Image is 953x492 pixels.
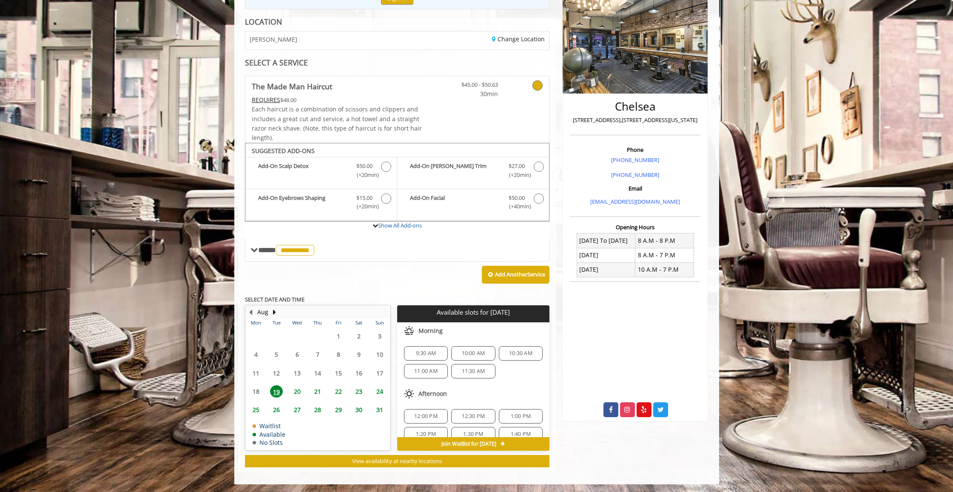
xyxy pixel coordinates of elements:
[245,17,282,27] b: LOCATION
[270,404,283,416] span: 26
[462,350,485,357] span: 10:00 AM
[258,193,348,211] b: Add-On Eyebrows Shaping
[463,431,483,438] span: 1:30 PM
[401,193,545,213] label: Add-On Facial
[509,350,532,357] span: 10:30 AM
[492,35,545,43] a: Change Location
[332,404,345,416] span: 29
[252,105,422,142] span: Each haircut is a combination of scissors and clippers and includes a great cut and service, a ho...
[311,404,324,416] span: 28
[287,401,307,419] td: Select day27
[451,346,495,361] div: 10:00 AM
[572,116,698,125] p: [STREET_ADDRESS],[STREET_ADDRESS][US_STATE]
[504,202,529,211] span: (+40min )
[352,457,442,465] span: View availability at nearby locations
[635,233,694,248] td: 8 A.M - 8 P.M
[410,193,500,211] b: Add-On Facial
[499,427,543,441] div: 1:40 PM
[369,319,390,327] th: Sun
[253,431,285,438] td: Available
[247,307,254,317] button: Previous Month
[307,382,328,401] td: Select day21
[577,248,635,262] td: [DATE]
[509,162,525,171] span: $27.00
[401,162,545,182] label: Add-On Beard Trim
[404,326,414,336] img: morning slots
[404,427,448,441] div: 1:20 PM
[349,319,369,327] th: Sat
[404,364,448,378] div: 11:00 AM
[356,193,373,202] span: $15.00
[577,233,635,248] td: [DATE] To [DATE]
[414,368,438,375] span: 11:00 AM
[504,171,529,179] span: (+20min )
[441,441,496,447] span: Join Waitlist for [DATE]
[462,413,485,420] span: 12:30 PM
[349,401,369,419] td: Select day30
[572,100,698,113] h2: Chelsea
[373,385,386,398] span: 24
[307,319,328,327] th: Thu
[253,423,285,429] td: Waitlist
[252,80,332,92] b: The Made Man Haircut
[328,319,348,327] th: Fri
[404,389,414,399] img: afternoon slots
[590,198,680,205] a: [EMAIL_ADDRESS][DOMAIN_NAME]
[353,385,365,398] span: 23
[245,143,550,222] div: The Made Man Haircut Add-onS
[291,404,304,416] span: 27
[271,307,278,317] button: Next Month
[499,409,543,424] div: 1:00 PM
[611,171,659,179] a: [PHONE_NUMBER]
[416,350,436,357] span: 9:30 AM
[482,266,549,284] button: Add AnotherService
[270,385,283,398] span: 19
[291,385,304,398] span: 20
[448,76,498,99] a: $45.00 - $50.63
[266,401,287,419] td: Select day26
[250,193,393,213] label: Add-On Eyebrows Shaping
[511,413,531,420] span: 1:00 PM
[462,368,485,375] span: 11:30 AM
[404,409,448,424] div: 12:00 PM
[414,413,438,420] span: 12:00 PM
[577,262,635,277] td: [DATE]
[511,431,531,438] span: 1:40 PM
[495,270,545,278] b: Add Another Service
[246,319,266,327] th: Mon
[266,382,287,401] td: Select day19
[451,409,495,424] div: 12:30 PM
[252,95,423,105] div: $48.00
[257,307,268,317] button: Aug
[353,404,365,416] span: 30
[635,248,694,262] td: 8 A.M - 7 P.M
[499,346,543,361] div: 10:30 AM
[287,382,307,401] td: Select day20
[570,224,700,230] h3: Opening Hours
[401,309,546,316] p: Available slots for [DATE]
[252,96,280,104] span: This service needs some Advance to be paid before we block your appointment
[250,162,393,182] label: Add-On Scalp Detox
[572,147,698,153] h3: Phone
[258,162,348,179] b: Add-On Scalp Detox
[373,404,386,416] span: 31
[635,262,694,277] td: 10 A.M - 7 P.M
[418,390,447,397] span: Afternoon
[328,401,348,419] td: Select day29
[328,382,348,401] td: Select day22
[332,385,345,398] span: 22
[404,346,448,361] div: 9:30 AM
[253,439,285,446] td: No Slots
[349,382,369,401] td: Select day23
[245,296,304,303] b: SELECT DATE AND TIME
[250,36,297,43] span: [PERSON_NAME]
[418,327,443,334] span: Morning
[307,401,328,419] td: Select day28
[246,401,266,419] td: Select day25
[451,364,495,378] div: 11:30 AM
[451,427,495,441] div: 1:30 PM
[352,171,377,179] span: (+20min )
[311,385,324,398] span: 21
[287,319,307,327] th: Wed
